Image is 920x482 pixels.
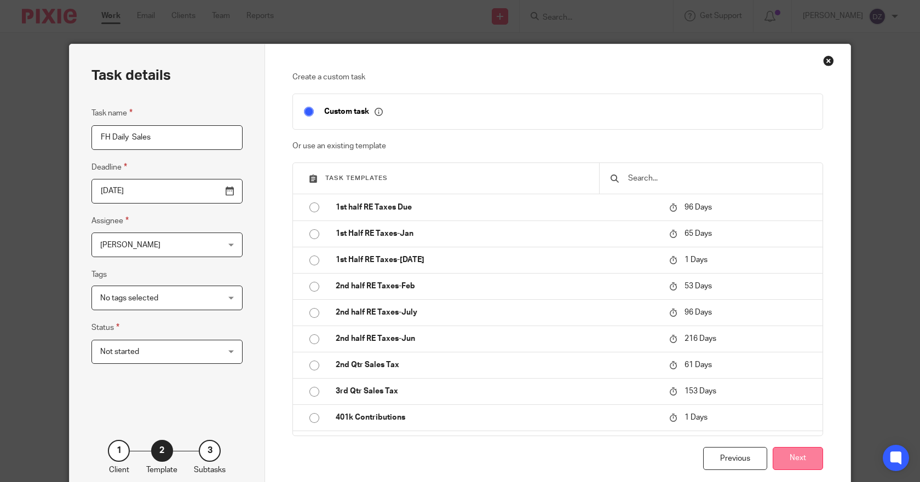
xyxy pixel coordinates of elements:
p: 1st Half RE Taxes-[DATE] [336,254,658,265]
input: Search... [627,172,812,184]
p: 1st Half RE Taxes-Jan [336,228,658,239]
p: 401k Contributions [336,412,658,423]
div: 1 [108,440,130,462]
label: Deadline [91,161,127,173]
p: 3rd Qtr Sales Tax [336,386,658,397]
div: Close this dialog window [823,55,834,66]
span: Not started [100,348,139,356]
span: 1 Days [685,414,708,421]
button: Next [773,447,823,471]
p: Create a custom task [292,72,824,83]
span: 96 Days [685,204,712,211]
p: Custom task [324,107,383,117]
div: 2 [151,440,173,462]
span: 96 Days [685,309,712,316]
span: 53 Days [685,282,712,290]
span: [PERSON_NAME] [100,241,160,249]
p: Or use an existing template [292,141,824,152]
span: No tags selected [100,294,158,302]
div: Previous [703,447,767,471]
p: 2nd half RE Taxes-Feb [336,281,658,292]
p: 1st half RE Taxes Due [336,202,658,213]
div: 3 [199,440,221,462]
p: 2nd half RE Taxes-July [336,307,658,318]
p: Template [146,464,177,475]
input: Task name [91,125,243,150]
label: Assignee [91,214,129,227]
h2: Task details [91,66,171,85]
span: 1 Days [685,256,708,264]
p: Client [109,464,129,475]
label: Status [91,321,119,334]
label: Task name [91,107,133,119]
span: 61 Days [685,361,712,369]
input: Pick a date [91,179,243,204]
p: 2nd Qtr Sales Tax [336,359,658,370]
p: Subtasks [194,464,226,475]
span: 65 Days [685,230,712,237]
label: Tags [91,269,107,280]
p: 2nd half RE Taxes-Jun [336,333,658,344]
span: 153 Days [685,387,716,395]
span: 216 Days [685,335,716,342]
span: Task templates [325,175,388,181]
